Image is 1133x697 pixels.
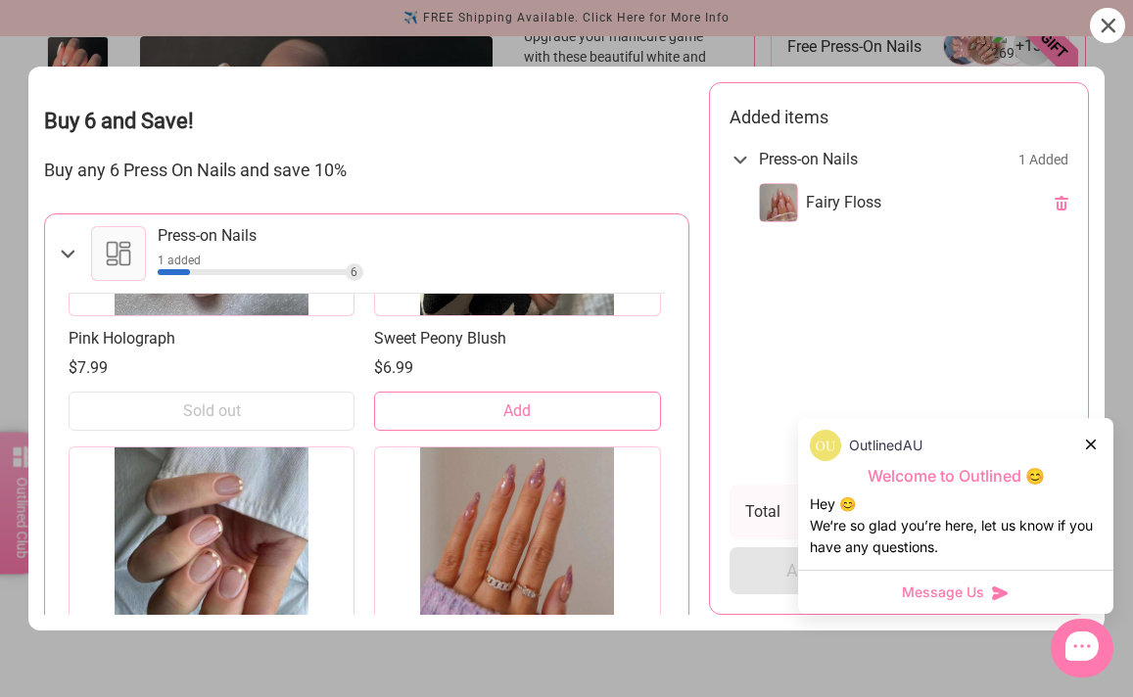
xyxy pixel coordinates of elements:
[730,107,1068,128] h5: Added items
[902,582,984,602] span: Message Us
[786,559,1012,582] span: Add bundle to cart | Save
[1018,151,1068,168] span: 1 Added
[374,392,660,431] button: Add
[69,356,108,380] span: $7.99
[810,466,1102,487] p: Welcome to Outlined 😊
[810,493,1102,558] div: Hey 😊 We‘re so glad you’re here, let us know if you have any questions.
[346,263,363,281] div: 6
[806,193,881,212] span: Fairy Floss
[503,400,531,422] span: Add
[69,328,354,348] a: Pink Holograph
[158,254,677,268] div: 1 added
[759,150,858,169] span: Press-on Nails
[745,501,780,523] span: Total
[374,328,660,348] a: Sweet Peony Blush
[158,226,257,246] div: Press-on Nails
[374,356,413,380] span: $6.99
[44,160,347,180] span: Buy any 6 Press On Nails and save 10%
[44,104,689,139] h3: Buy 6 and Save!
[183,400,241,422] span: Sold out
[849,435,922,456] p: OutlinedAU
[810,430,841,461] img: data:image/png;base64,iVBORw0KGgoAAAANSUhEUgAAACQAAAAkCAYAAADhAJiYAAAAAXNSR0IArs4c6QAAAERlWElmTU0...
[69,392,354,431] button: Sold out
